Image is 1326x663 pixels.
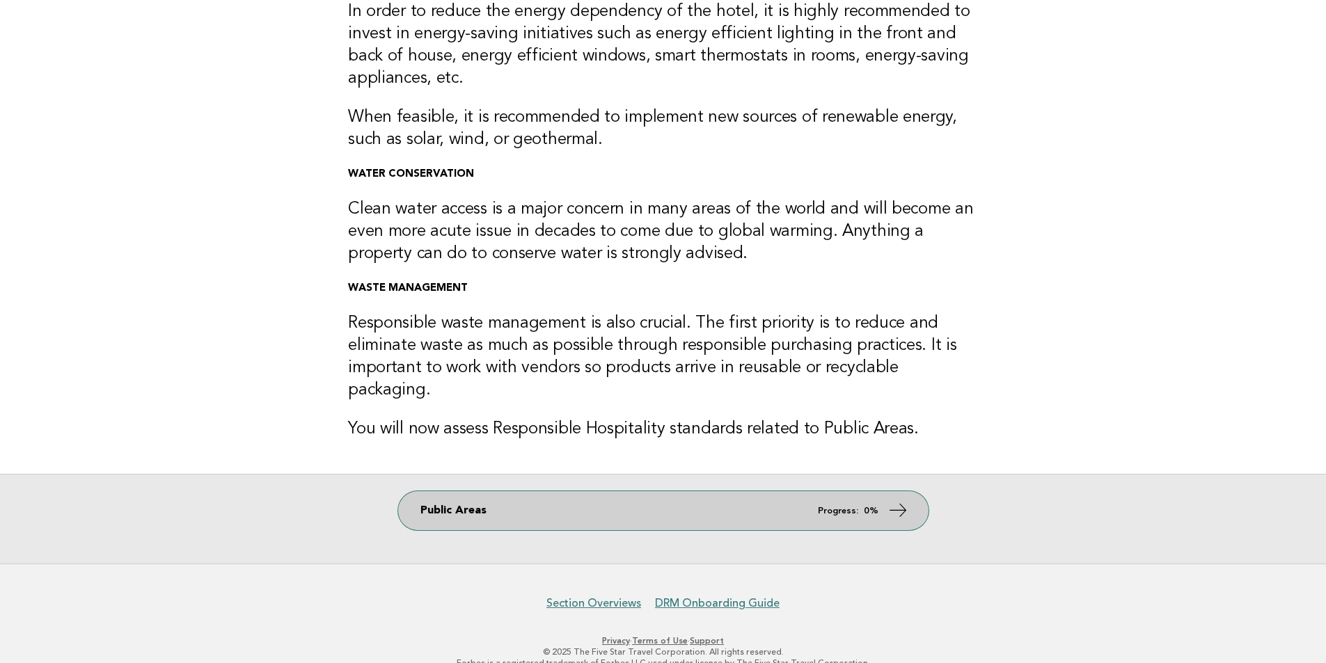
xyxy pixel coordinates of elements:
[348,1,978,90] h3: In order to reduce the energy dependency of the hotel, it is highly recommended to invest in ener...
[818,506,858,516] em: Progress:
[655,596,780,610] a: DRM Onboarding Guide
[237,635,1089,646] p: · ·
[348,106,978,151] h3: When feasible, it is recommended to implement new sources of renewable energy, such as solar, win...
[864,506,878,516] strong: 0%
[348,198,978,265] h3: Clean water access is a major concern in many areas of the world and will become an even more acu...
[546,596,641,610] a: Section Overviews
[237,646,1089,657] p: © 2025 The Five Star Travel Corporation. All rights reserved.
[632,636,688,646] a: Terms of Use
[690,636,724,646] a: Support
[348,283,468,294] strong: WASTE MANAGEMENT
[398,491,929,530] a: Public Areas Progress: 0%
[348,312,978,401] h3: Responsible waste management is also crucial. The first priority is to reduce and eliminate waste...
[348,418,978,440] h3: You will now assess Responsible Hospitality standards related to Public Areas.
[348,169,474,179] strong: WATER CONSERVATION
[602,636,630,646] a: Privacy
